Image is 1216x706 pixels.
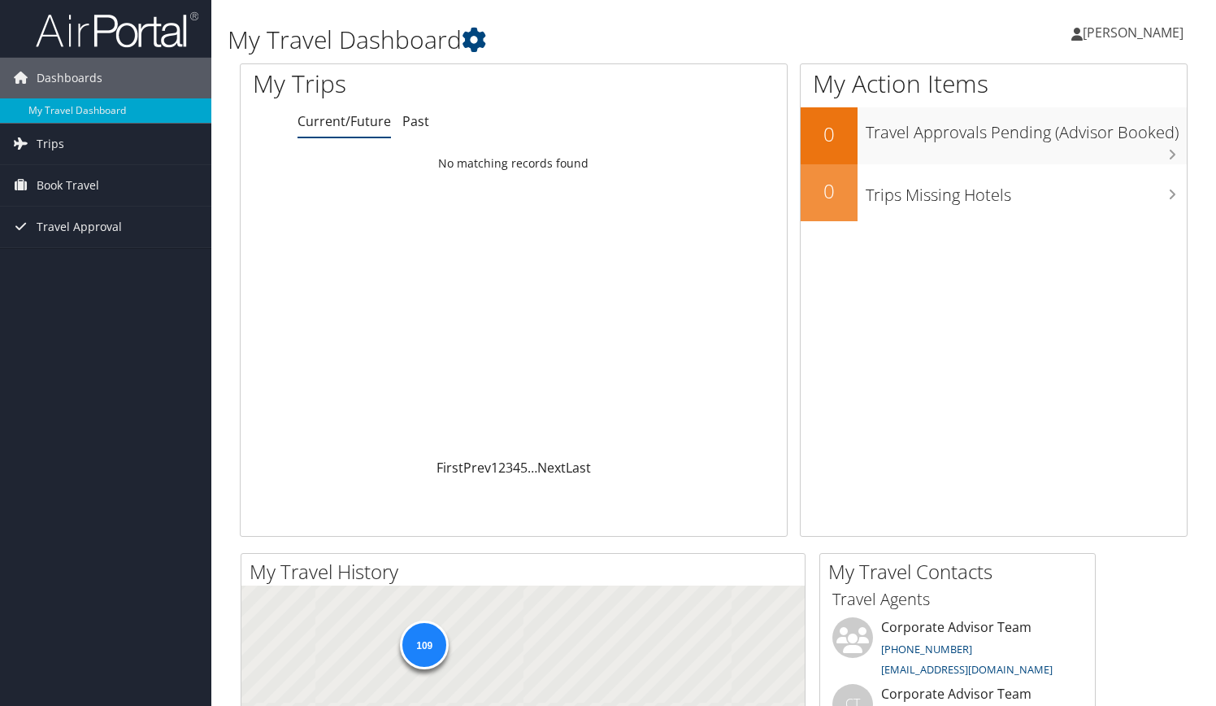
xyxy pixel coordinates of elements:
img: airportal-logo.png [36,11,198,49]
h3: Trips Missing Hotels [866,176,1187,207]
a: Next [537,459,566,477]
a: First [436,459,463,477]
a: [EMAIL_ADDRESS][DOMAIN_NAME] [881,662,1053,677]
a: 0Travel Approvals Pending (Advisor Booked) [801,107,1187,164]
span: Travel Approval [37,207,122,247]
a: Past [402,112,429,130]
a: 0Trips Missing Hotels [801,164,1187,221]
a: 3 [506,459,513,477]
h1: My Trips [253,67,547,101]
span: Dashboards [37,58,102,98]
h1: My Travel Dashboard [228,23,875,57]
h3: Travel Approvals Pending (Advisor Booked) [866,113,1187,144]
h2: 0 [801,177,858,205]
h3: Travel Agents [832,588,1083,611]
a: [PERSON_NAME] [1071,8,1200,57]
a: Current/Future [297,112,391,130]
a: 4 [513,459,520,477]
span: Book Travel [37,165,99,206]
div: 109 [400,620,449,669]
h2: My Travel History [250,558,805,586]
a: 2 [498,459,506,477]
a: [PHONE_NUMBER] [881,642,972,656]
li: Corporate Advisor Team [824,617,1091,684]
td: No matching records found [241,149,787,178]
span: … [528,459,537,477]
h2: 0 [801,120,858,148]
span: [PERSON_NAME] [1083,24,1183,41]
h2: My Travel Contacts [828,558,1095,586]
a: Prev [463,459,491,477]
a: 5 [520,459,528,477]
h1: My Action Items [801,67,1187,101]
a: 1 [491,459,498,477]
span: Trips [37,124,64,164]
a: Last [566,459,591,477]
